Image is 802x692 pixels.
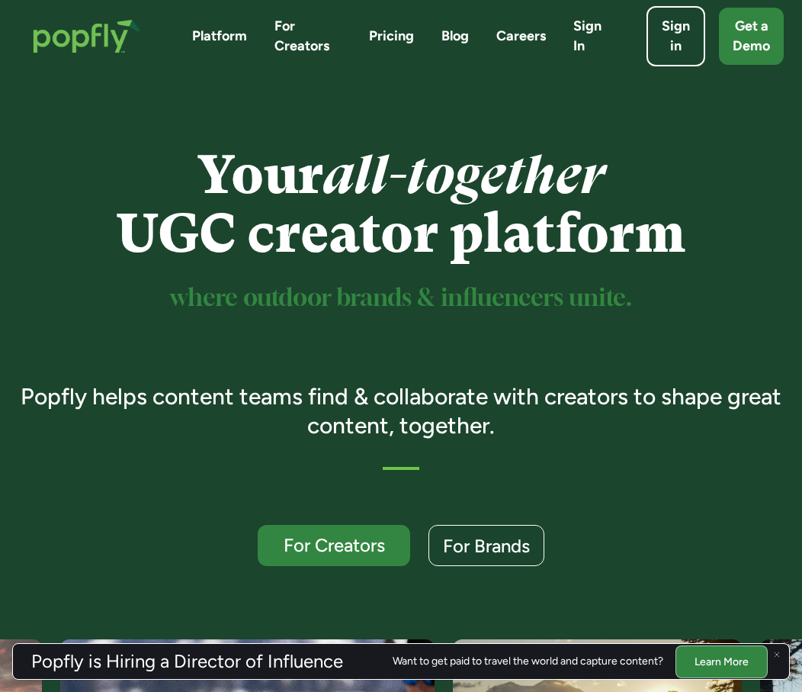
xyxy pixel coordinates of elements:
[18,382,784,439] h3: Popfly helps content teams find & collaborate with creators to shape great content, together.
[192,27,247,46] a: Platform
[733,17,770,55] div: Get a Demo
[428,525,544,566] a: For Brands
[496,27,546,46] a: Careers
[646,6,705,66] a: Sign in
[18,5,156,69] a: home
[369,27,414,46] a: Pricing
[31,652,343,671] h3: Popfly is Hiring a Director of Influence
[443,536,530,555] div: For Brands
[662,17,690,55] div: Sign in
[675,645,768,678] a: Learn More
[170,287,632,311] sup: where outdoor brands & influencers unite.
[719,8,784,64] a: Get a Demo
[258,525,410,566] a: For Creators
[323,144,605,206] em: all-together
[573,17,610,55] a: Sign In
[274,17,342,55] a: For Creators
[393,655,663,668] div: Want to get paid to travel the world and capture content?
[271,536,396,555] div: For Creators
[18,146,784,263] h1: Your UGC creator platform
[441,27,469,46] a: Blog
